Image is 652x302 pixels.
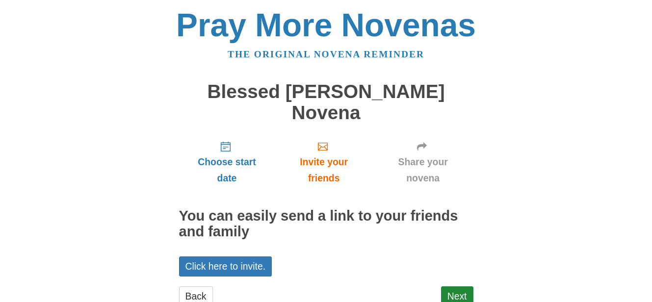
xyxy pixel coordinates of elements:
h2: You can easily send a link to your friends and family [179,208,473,240]
span: Share your novena [383,154,464,186]
a: Pray More Novenas [176,7,476,43]
a: The original novena reminder [228,49,424,59]
a: Choose start date [179,133,275,191]
a: Invite your friends [275,133,372,191]
a: Share your novena [373,133,473,191]
a: Click here to invite. [179,256,272,277]
span: Invite your friends [285,154,363,186]
span: Choose start date [189,154,265,186]
h1: Blessed [PERSON_NAME] Novena [179,81,473,123]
